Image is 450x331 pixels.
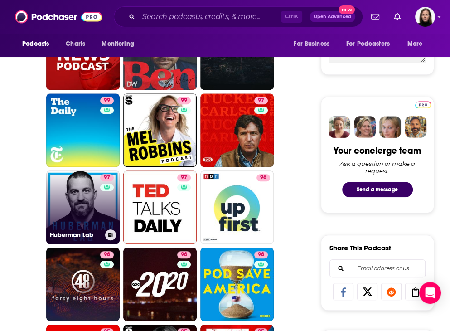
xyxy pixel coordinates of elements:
a: 96 [200,170,274,244]
h3: Share This Podcast [329,243,391,252]
a: Pro website [415,100,431,108]
a: Share on Reddit [381,283,402,300]
button: open menu [16,35,61,53]
span: 96 [260,173,266,182]
img: Jules Profile [379,116,401,138]
a: 97Huberman Lab [46,170,120,244]
div: Your concierge team [334,145,421,156]
a: Show notifications dropdown [368,9,383,24]
img: User Profile [415,7,435,27]
img: Podchaser - Follow, Share and Rate Podcasts [15,8,102,25]
span: 96 [258,250,264,259]
span: Ctrl K [281,11,302,23]
span: 99 [104,96,110,105]
a: 96 [200,248,274,321]
img: Jon Profile [405,116,426,138]
a: 97 [100,174,114,181]
a: Share on Facebook [333,283,353,300]
input: Search podcasts, credits, & more... [139,10,281,24]
button: open menu [95,35,145,53]
span: 99 [181,96,187,105]
span: 97 [181,173,187,182]
span: 96 [104,250,110,259]
button: Send a message [342,182,413,197]
span: Charts [66,38,85,50]
h3: Huberman Lab [50,231,102,239]
a: 96 [177,251,191,258]
img: Podchaser Pro [415,101,431,108]
input: Email address or username... [337,260,418,277]
a: 99 [177,97,191,104]
span: For Business [294,38,329,50]
button: Show profile menu [415,7,435,27]
div: Ask a question or make a request. [329,160,426,175]
div: Search podcasts, credits, & more... [114,6,363,27]
img: Sydney Profile [329,116,350,138]
a: 99 [100,97,114,104]
span: Monitoring [102,38,134,50]
a: 96 [100,251,114,258]
a: 96 [256,174,270,181]
a: 99 [123,93,197,167]
a: 99 [46,93,120,167]
span: New [339,5,355,14]
a: Charts [60,35,91,53]
span: Open Advanced [314,15,351,19]
a: 96 [46,248,120,321]
span: 97 [258,96,264,105]
a: Copy Link [405,283,426,300]
div: Search followers [329,259,426,277]
button: Open AdvancedNew [310,11,355,22]
a: 96 [123,248,197,321]
a: 97 [200,93,274,167]
a: 97 [177,174,191,181]
span: For Podcasters [346,38,390,50]
span: Podcasts [22,38,49,50]
a: 97 [254,97,268,104]
span: 96 [181,250,187,259]
a: 97 [123,170,197,244]
a: 96 [254,251,268,258]
a: Share on X/Twitter [357,283,377,300]
span: Logged in as BevCat3 [415,7,435,27]
a: Show notifications dropdown [390,9,404,24]
span: More [407,38,423,50]
button: open menu [401,35,434,53]
span: 97 [104,173,110,182]
div: Open Intercom Messenger [419,282,441,304]
img: Barbara Profile [354,116,376,138]
button: open menu [287,35,341,53]
button: open menu [340,35,403,53]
